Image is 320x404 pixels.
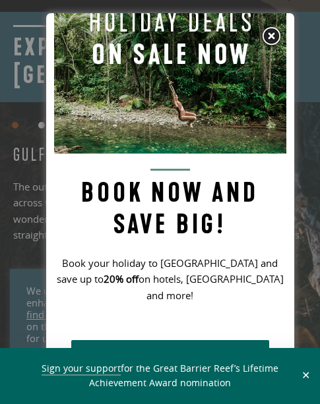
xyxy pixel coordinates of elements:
[42,362,121,376] a: Sign your support
[54,255,286,303] p: Book your holiday to [GEOGRAPHIC_DATA] and save up to on hotels, [GEOGRAPHIC_DATA] and more!
[298,370,313,382] button: Close
[42,362,278,390] span: for the Great Barrier Reef’s Lifetime Achievement Award nomination
[54,169,286,241] h2: Book now and save big!
[104,272,139,285] strong: 20% off
[71,340,269,380] button: Book Now
[261,26,281,46] img: Close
